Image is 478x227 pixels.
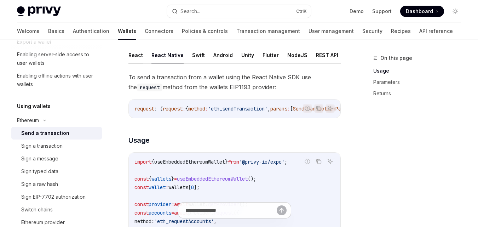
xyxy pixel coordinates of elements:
[73,23,109,40] a: Authentication
[419,23,453,40] a: API reference
[191,184,194,191] span: 0
[137,84,162,91] code: request
[450,6,461,17] button: Toggle dark mode
[134,159,151,165] span: import
[17,116,39,125] div: Ethereum
[277,205,287,215] button: Send message
[326,157,335,166] button: Ask AI
[316,47,338,63] button: REST API
[145,23,173,40] a: Connectors
[167,5,311,18] button: Search...CtrlK
[213,47,233,63] button: Android
[21,193,86,201] div: Sign EIP-7702 authorization
[241,47,254,63] button: Unity
[21,154,58,163] div: Sign a message
[267,106,270,112] span: ,
[174,176,177,182] span: =
[163,106,183,112] span: request
[11,191,102,203] a: Sign EIP-7702 authorization
[400,6,444,17] a: Dashboard
[180,7,200,16] div: Search...
[208,106,267,112] span: 'eth_sendTransaction'
[372,8,392,15] a: Support
[205,106,208,112] span: :
[128,135,150,145] span: Usage
[293,106,352,112] span: SendTransactionParams
[11,152,102,165] a: Sign a message
[326,104,335,113] button: Ask AI
[128,47,143,63] button: React
[11,127,102,140] a: Send a transaction
[270,106,287,112] span: params
[362,23,382,40] a: Security
[188,184,191,191] span: [
[17,102,51,110] h5: Using wallets
[11,165,102,178] a: Sign typed data
[17,72,98,89] div: Enabling offline actions with user wallets
[183,106,185,112] span: :
[118,23,136,40] a: Wallets
[284,159,287,165] span: ;
[263,47,279,63] button: Flutter
[380,54,412,62] span: On this page
[239,159,284,165] span: '@privy-io/expo'
[373,88,467,99] a: Returns
[182,23,228,40] a: Policies & controls
[17,23,40,40] a: Welcome
[11,203,102,216] a: Switch chains
[373,76,467,88] a: Parameters
[296,8,307,14] span: Ctrl K
[11,178,102,191] a: Sign a raw hash
[154,159,225,165] span: useEmbeddedEthereumWallet
[309,23,354,40] a: User management
[21,142,63,150] div: Sign a transaction
[21,129,69,137] div: Send a transaction
[406,8,433,15] span: Dashboard
[151,176,171,182] span: wallets
[48,23,64,40] a: Basics
[194,184,200,191] span: ];
[192,47,205,63] button: Swift
[11,140,102,152] a: Sign a transaction
[287,47,307,63] button: NodeJS
[134,184,149,191] span: const
[188,106,205,112] span: method
[314,157,323,166] button: Copy the contents from the code block
[21,218,65,227] div: Ethereum provider
[11,69,102,91] a: Enabling offline actions with user wallets
[168,184,188,191] span: wallets
[149,184,166,191] span: wallet
[177,176,248,182] span: useEmbeddedEthereumWallet
[303,104,312,113] button: Report incorrect code
[21,205,53,214] div: Switch chains
[350,8,364,15] a: Demo
[290,106,293,112] span: [
[228,159,239,165] span: from
[21,167,58,176] div: Sign typed data
[303,157,312,166] button: Report incorrect code
[373,65,467,76] a: Usage
[17,50,98,67] div: Enabling server-side access to user wallets
[248,176,256,182] span: ();
[128,72,341,92] span: To send a transaction from a wallet using the React Native SDK use the method from the wallets EI...
[185,106,188,112] span: {
[134,106,154,112] span: request
[391,23,411,40] a: Recipes
[151,159,154,165] span: {
[21,180,58,188] div: Sign a raw hash
[236,23,300,40] a: Transaction management
[11,48,102,69] a: Enabling server-side access to user wallets
[287,106,290,112] span: :
[225,159,228,165] span: }
[154,106,163,112] span: : (
[134,176,149,182] span: const
[17,6,61,16] img: light logo
[171,176,174,182] span: }
[314,104,323,113] button: Copy the contents from the code block
[151,47,184,63] button: React Native
[166,184,168,191] span: =
[149,176,151,182] span: {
